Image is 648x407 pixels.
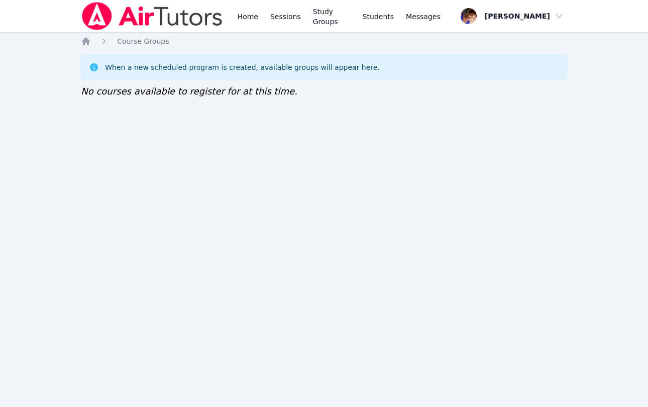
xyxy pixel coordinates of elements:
[81,2,223,30] img: Air Tutors
[81,36,567,46] nav: Breadcrumb
[117,37,169,45] span: Course Groups
[406,12,441,22] span: Messages
[81,86,297,96] span: No courses available to register for at this time.
[105,62,380,72] div: When a new scheduled program is created, available groups will appear here.
[117,36,169,46] a: Course Groups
